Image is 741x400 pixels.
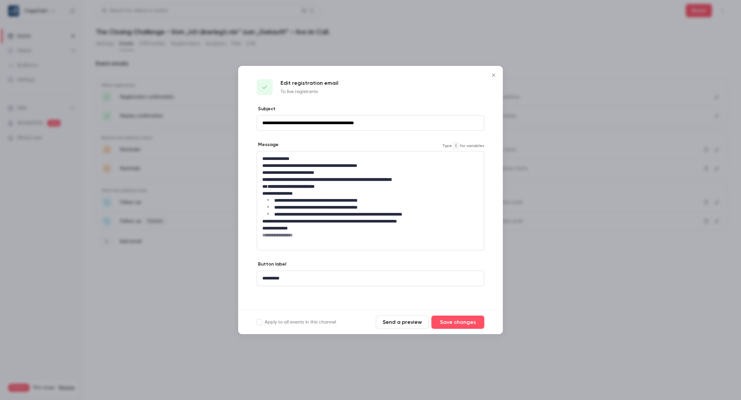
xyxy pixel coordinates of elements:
[376,316,429,329] button: Send a preview
[487,69,500,82] button: Close
[442,142,484,150] span: Type for variables
[257,271,484,286] div: editor
[452,142,460,150] code: {
[257,319,336,325] label: Apply to all events in this channel
[257,106,276,112] label: Subject
[281,79,338,87] p: Edit registration email
[281,88,338,95] p: To live registrants
[257,141,279,148] label: Message
[431,316,484,329] button: Save changes
[257,151,484,242] div: editor
[257,116,484,130] div: editor
[257,261,286,268] label: Button label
